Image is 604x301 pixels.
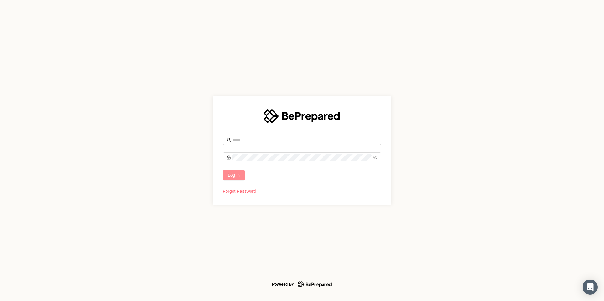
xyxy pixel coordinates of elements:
[226,138,231,142] span: user
[272,280,294,288] div: Powered By
[583,280,598,295] div: Open Intercom Messenger
[373,155,377,160] span: eye-invisible
[228,172,240,179] span: Log in
[226,155,231,160] span: lock
[223,189,256,194] a: Forgot Password
[223,170,245,180] button: Log in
